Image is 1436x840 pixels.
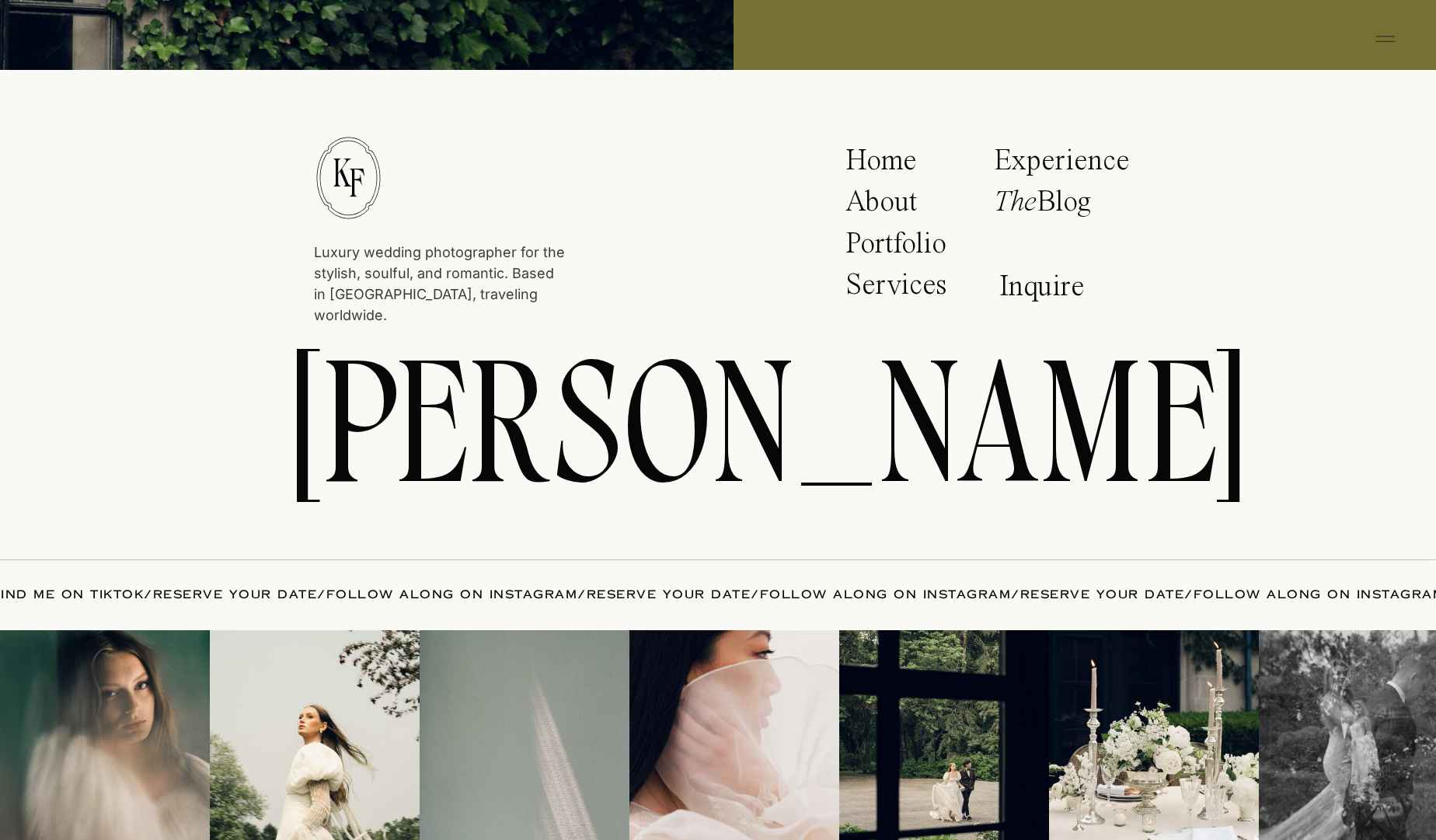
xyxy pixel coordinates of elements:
[845,146,927,185] a: Home
[999,272,1093,308] a: Inquire
[1020,587,1185,602] a: RESERVE YOUR DATE
[994,188,1037,218] i: The
[326,587,578,602] a: FOLLOW ALONG ON INSTAGRAM
[845,270,953,309] a: Services
[632,110,804,133] p: The approach
[845,229,957,268] a: Portfolio
[333,153,351,188] p: K
[384,165,1052,468] h2: AN ARTFUL APPROACH YOUR MOST CHERISHED MOMENTS
[290,333,1146,516] a: [PERSON_NAME]
[994,187,1121,226] p: Blog
[314,242,565,309] p: Luxury wedding photographer for the stylish, soulful, and romantic. Based in [GEOGRAPHIC_DATA], t...
[210,630,420,840] img: Tec_Petaja_Photography_LeCollectif-28
[629,630,839,840] img: Screen Shot 2024-04-17 at 10.55.19 AM
[760,587,1012,602] a: FOLLOW ALONG ON INSTAGRAM
[1049,630,1259,840] img: Tec_Petaja_Photography_LeCollectif-18
[420,630,629,840] img: Tec_Petaja_Photography_LeCollectif-5
[845,187,937,226] a: About
[994,146,1130,180] a: Experience
[761,241,833,307] i: for
[839,630,1049,840] img: Tec_Petaja_Photography_LeCollectif-36
[587,587,751,602] a: RESERVE YOUR DATE
[338,163,375,198] p: F
[994,187,1121,226] a: TheBlog
[153,587,318,602] a: RESERVE YOUR DATE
